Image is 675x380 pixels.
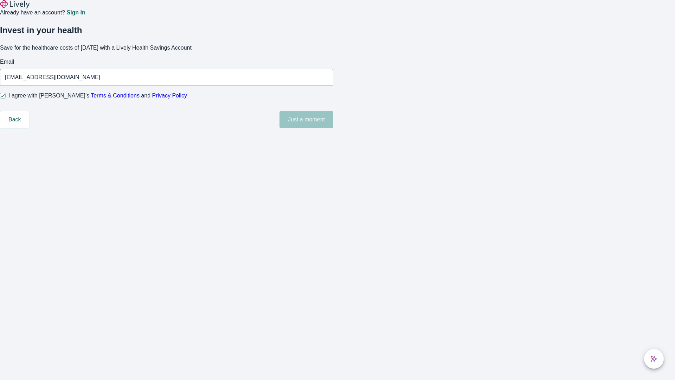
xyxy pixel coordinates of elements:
a: Privacy Policy [152,93,187,99]
svg: Lively AI Assistant [650,355,657,362]
span: I agree with [PERSON_NAME]’s and [8,91,187,100]
button: chat [644,349,664,369]
a: Sign in [66,10,85,15]
a: Terms & Conditions [91,93,140,99]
